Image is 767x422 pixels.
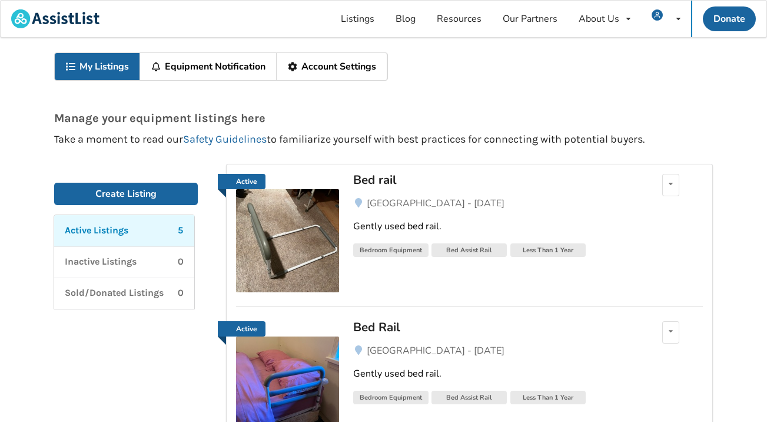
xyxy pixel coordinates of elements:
img: bedroom equipment-bed rail [236,189,339,292]
span: [GEOGRAPHIC_DATA] - [DATE] [367,344,504,357]
div: Bedroom Equipment [353,391,429,405]
a: Active [218,174,265,189]
a: [GEOGRAPHIC_DATA] - [DATE] [353,196,703,210]
a: Bedroom EquipmentBed Assist RailLess Than 1 Year [353,243,703,261]
img: user icon [652,9,663,21]
a: Resources [426,1,492,37]
span: [GEOGRAPHIC_DATA] - [DATE] [367,197,504,210]
a: Bedroom EquipmentBed Assist RailLess Than 1 Year [353,390,703,408]
a: Bed Rail [353,321,628,344]
p: Inactive Listings [65,255,137,269]
a: Blog [385,1,426,37]
a: Active [218,321,265,337]
div: Gently used bed rail. [353,220,703,233]
p: Take a moment to read our to familiarize yourself with best practices for connecting with potenti... [54,134,713,145]
a: Donate [703,6,756,31]
p: 0 [178,255,184,269]
p: Manage your equipment listings here [54,112,713,124]
p: 0 [178,286,184,300]
div: Bed rail [353,172,628,187]
a: Gently used bed rail. [353,210,703,243]
img: assistlist-logo [11,9,99,28]
p: Sold/Donated Listings [65,286,164,300]
p: Active Listings [65,224,128,238]
a: Gently used bed rail. [353,358,703,390]
a: Account Settings [277,53,387,80]
a: Safety Guidelines [183,133,267,146]
div: Less Than 1 Year [510,243,586,258]
div: Bed Assist Rail [431,243,507,258]
a: Our Partners [492,1,568,37]
a: Create Listing [54,183,198,205]
a: My Listings [55,53,140,80]
div: Less Than 1 Year [510,391,586,405]
div: Bedroom Equipment [353,243,429,258]
a: Active [236,174,339,292]
div: Bed Assist Rail [431,391,507,405]
div: Gently used bed rail. [353,367,703,381]
a: [GEOGRAPHIC_DATA] - [DATE] [353,344,703,358]
a: Bed rail [353,174,628,196]
a: Listings [330,1,385,37]
div: Bed Rail [353,319,628,335]
p: 5 [178,224,184,238]
div: About Us [579,14,619,24]
a: Equipment Notification [140,53,277,80]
